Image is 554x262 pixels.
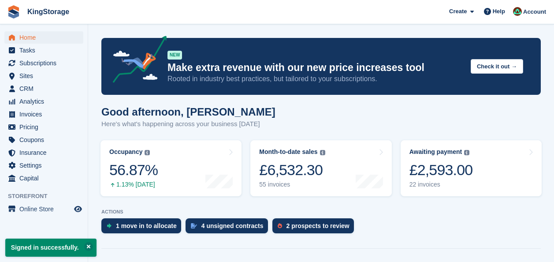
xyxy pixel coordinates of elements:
p: Signed in successfully. [5,239,97,257]
div: NEW [167,51,182,60]
span: Settings [19,159,72,172]
p: Rooted in industry best practices, but tailored to your subscriptions. [167,74,464,84]
a: 2 prospects to review [272,218,358,238]
a: Month-to-date sales £6,532.30 55 invoices [250,140,391,196]
a: menu [4,95,83,108]
h1: Good afternoon, [PERSON_NAME] [101,106,275,118]
div: 56.87% [109,161,158,179]
img: icon-info-grey-7440780725fd019a000dd9b08b2336e03edf1995a4989e88bcd33f0948082b44.svg [464,150,469,155]
img: price-adjustments-announcement-icon-8257ccfd72463d97f412b2fc003d46551f7dbcb40ab6d574587a9cd5c0d94... [105,36,167,86]
p: Here's what's happening across your business [DATE] [101,119,275,129]
a: 1 move in to allocate [101,218,186,238]
a: menu [4,159,83,172]
img: stora-icon-8386f47178a22dfd0bd8f6a31ec36ba5ce8667c1dd55bd0f319d3a0aa187defe.svg [7,5,20,19]
img: icon-info-grey-7440780725fd019a000dd9b08b2336e03edf1995a4989e88bcd33f0948082b44.svg [145,150,150,155]
a: Awaiting payment £2,593.00 22 invoices [401,140,542,196]
a: 4 unsigned contracts [186,218,272,238]
a: menu [4,44,83,56]
span: Analytics [19,95,72,108]
a: menu [4,121,83,133]
span: Online Store [19,203,72,215]
span: Coupons [19,134,72,146]
span: Create [449,7,467,16]
a: menu [4,203,83,215]
a: Preview store [73,204,83,214]
div: Month-to-date sales [259,148,317,156]
div: Awaiting payment [409,148,462,156]
img: move_ins_to_allocate_icon-fdf77a2bb77ea45bf5b3d319d69a93e2d87916cf1d5bf7949dd705db3b84f3ca.svg [107,223,112,228]
a: menu [4,172,83,184]
span: Storefront [8,192,88,201]
img: John King [513,7,522,16]
a: menu [4,108,83,120]
span: Help [493,7,505,16]
span: CRM [19,82,72,95]
a: menu [4,146,83,159]
div: 4 unsigned contracts [201,222,264,229]
img: contract_signature_icon-13c848040528278c33f63329250d36e43548de30e8caae1d1a13099fd9432cc5.svg [191,223,197,228]
div: Occupancy [109,148,142,156]
a: menu [4,134,83,146]
span: Home [19,31,72,44]
div: £6,532.30 [259,161,325,179]
button: Check it out → [471,59,523,74]
a: Occupancy 56.87% 1.13% [DATE] [100,140,242,196]
span: Subscriptions [19,57,72,69]
span: Insurance [19,146,72,159]
a: menu [4,82,83,95]
a: KingStorage [24,4,73,19]
a: menu [4,31,83,44]
img: prospect-51fa495bee0391a8d652442698ab0144808aea92771e9ea1ae160a38d050c398.svg [278,223,282,228]
div: 1 move in to allocate [116,222,177,229]
div: £2,593.00 [409,161,473,179]
span: Sites [19,70,72,82]
div: 22 invoices [409,181,473,188]
span: Capital [19,172,72,184]
img: icon-info-grey-7440780725fd019a000dd9b08b2336e03edf1995a4989e88bcd33f0948082b44.svg [320,150,325,155]
p: ACTIONS [101,209,541,215]
span: Invoices [19,108,72,120]
span: Pricing [19,121,72,133]
a: menu [4,57,83,69]
p: Make extra revenue with our new price increases tool [167,61,464,74]
span: Account [523,7,546,16]
a: menu [4,70,83,82]
span: Tasks [19,44,72,56]
div: 2 prospects to review [286,222,350,229]
div: 55 invoices [259,181,325,188]
div: 1.13% [DATE] [109,181,158,188]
